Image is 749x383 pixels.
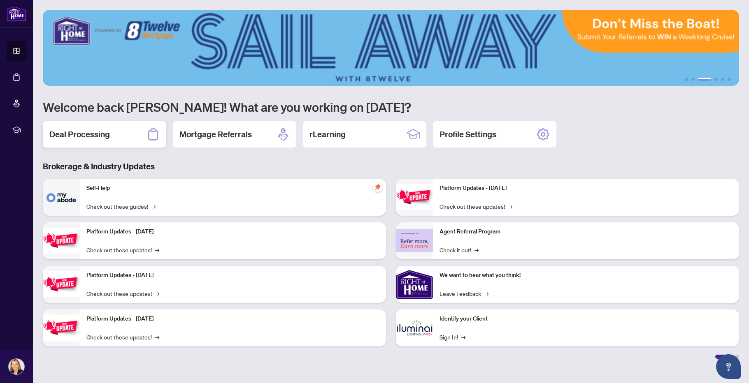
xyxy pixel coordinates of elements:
span: → [155,332,159,341]
button: 1 [685,78,688,81]
p: We want to hear what you think! [440,271,733,280]
button: 3 [698,78,711,81]
span: → [151,202,156,211]
img: Slide 2 [43,10,739,86]
img: Self-Help [43,179,80,216]
img: Platform Updates - July 8, 2025 [43,315,80,341]
img: We want to hear what you think! [396,266,433,303]
img: Identify your Client [396,309,433,346]
img: logo [7,6,26,21]
img: Platform Updates - July 21, 2025 [43,271,80,297]
a: Check out these updates!→ [86,245,159,254]
span: → [508,202,512,211]
h1: Welcome back [PERSON_NAME]! What are you working on [DATE]? [43,99,739,115]
span: → [155,245,159,254]
span: → [484,289,488,298]
h3: Brokerage & Industry Updates [43,161,739,172]
span: pushpin [373,182,383,192]
a: Leave Feedback→ [440,289,488,298]
span: → [461,332,465,341]
img: Agent Referral Program [396,229,433,252]
span: → [475,245,479,254]
p: Platform Updates - [DATE] [86,271,379,280]
p: Platform Updates - [DATE] [86,227,379,236]
p: Agent Referral Program [440,227,733,236]
button: 5 [721,78,724,81]
h2: Deal Processing [49,129,110,140]
span: → [155,289,159,298]
h2: Profile Settings [440,129,496,140]
button: Open asap [716,354,741,379]
a: Check out these guides!→ [86,202,156,211]
p: Platform Updates - [DATE] [86,314,379,323]
a: Sign In!→ [440,332,465,341]
img: Platform Updates - September 16, 2025 [43,228,80,254]
h2: rLearning [309,129,346,140]
button: 6 [728,78,731,81]
a: Check it out!→ [440,245,479,254]
a: Check out these updates!→ [86,332,159,341]
p: Self-Help [86,184,379,193]
p: Platform Updates - [DATE] [440,184,733,193]
button: 2 [691,78,695,81]
h2: Mortgage Referrals [179,129,252,140]
button: 4 [714,78,718,81]
a: Check out these updates!→ [86,289,159,298]
a: Check out these updates!→ [440,202,512,211]
p: Identify your Client [440,314,733,323]
img: Profile Icon [9,359,24,374]
img: Platform Updates - June 23, 2025 [396,184,433,210]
